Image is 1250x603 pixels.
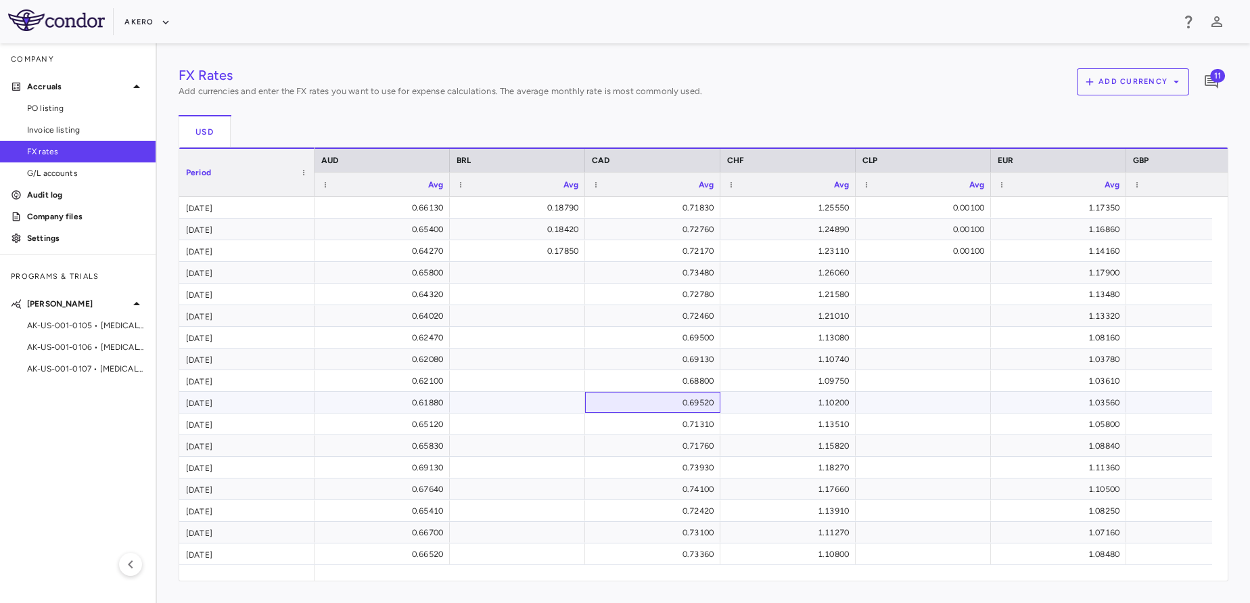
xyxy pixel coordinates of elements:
div: 0.00100 [868,197,984,219]
div: [DATE] [179,219,315,240]
div: 1.17660 [733,478,849,500]
div: 0.65830 [327,435,443,457]
p: [PERSON_NAME] [27,298,129,310]
h4: FX Rates [179,65,702,85]
button: Akero [124,12,170,33]
div: 0.72780 [597,284,714,305]
div: 1.09750 [733,370,849,392]
div: 1.08840 [1003,435,1119,457]
div: [DATE] [179,240,315,261]
span: Avg [563,180,578,189]
div: 0.71830 [597,197,714,219]
div: 0.65400 [327,219,443,240]
div: 0.67640 [327,478,443,500]
div: 1.13080 [733,327,849,349]
div: 1.26060 [733,262,849,284]
div: 0.73100 [597,522,714,543]
span: Avg [1105,180,1119,189]
div: 1.21580 [733,284,849,305]
p: Settings [27,232,145,244]
div: 1.13910 [733,500,849,522]
div: 1.13320 [1003,305,1119,327]
span: BRL [457,156,471,165]
div: [DATE] [179,500,315,521]
div: 0.71310 [597,414,714,435]
div: 1.18270 [733,457,849,478]
div: [DATE] [179,478,315,499]
div: 1.21010 [733,305,849,327]
div: 0.62100 [327,370,443,392]
button: Add currency [1077,68,1189,95]
div: 0.69500 [597,327,714,349]
div: 0.69130 [597,349,714,370]
div: 1.05800 [1003,414,1119,435]
div: [DATE] [179,543,315,564]
div: 0.18420 [462,219,578,240]
span: GBP [1133,156,1149,165]
div: 0.69130 [327,457,443,478]
div: 0.66520 [327,543,443,565]
div: 1.03610 [1003,370,1119,392]
div: 1.03780 [1003,349,1119,370]
div: 0.72170 [597,240,714,262]
div: [DATE] [179,414,315,434]
div: [DATE] [179,305,315,326]
div: 1.11360 [1003,457,1119,478]
span: PO listing [27,102,145,114]
div: 0.65410 [327,500,443,522]
div: 1.11270 [733,522,849,543]
div: 1.25550 [733,197,849,219]
div: 1.07160 [1003,522,1119,543]
div: 1.17900 [1003,262,1119,284]
span: Avg [834,180,849,189]
span: Avg [428,180,443,189]
div: 0.00100 [868,240,984,262]
p: Accruals [27,81,129,93]
span: AUD [321,156,338,165]
div: 0.18790 [462,197,578,219]
div: [DATE] [179,522,315,543]
p: Add currencies and enter the FX rates you want to use for expense calculations. The average month... [179,85,702,97]
span: G/L accounts [27,167,145,179]
div: 0.65120 [327,414,443,435]
div: 0.17850 [462,240,578,262]
div: 0.68800 [597,370,714,392]
div: [DATE] [179,457,315,478]
span: AK-US-001-0105 • [MEDICAL_DATA] [27,319,145,332]
div: [DATE] [179,370,315,391]
div: 0.62470 [327,327,443,349]
div: 1.10800 [733,543,849,565]
div: 1.23110 [733,240,849,262]
span: FX rates [27,146,145,158]
div: 1.24890 [733,219,849,240]
div: 0.73480 [597,262,714,284]
div: [DATE] [179,392,315,413]
div: 0.62080 [327,349,443,370]
div: 1.15820 [733,435,849,457]
div: 1.08480 [1003,543,1119,565]
div: 0.65800 [327,262,443,284]
span: CAD [592,156,609,165]
div: 0.64270 [327,240,443,262]
div: 1.10740 [733,349,849,370]
p: Company files [27,210,145,223]
span: Period [186,168,211,177]
div: 0.72760 [597,219,714,240]
span: Avg [969,180,984,189]
div: 1.03560 [1003,392,1119,414]
div: 1.13480 [1003,284,1119,305]
div: 1.08250 [1003,500,1119,522]
span: CLP [862,156,877,165]
div: 1.13510 [733,414,849,435]
div: 1.16860 [1003,219,1119,240]
button: Add comment [1200,70,1223,93]
div: 0.73930 [597,457,714,478]
div: 0.64320 [327,284,443,305]
div: 0.64020 [327,305,443,327]
span: Invoice listing [27,124,145,136]
div: 0.66130 [327,197,443,219]
div: 1.10200 [733,392,849,414]
div: [DATE] [179,284,315,305]
div: 0.72460 [597,305,714,327]
div: [DATE] [179,435,315,456]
